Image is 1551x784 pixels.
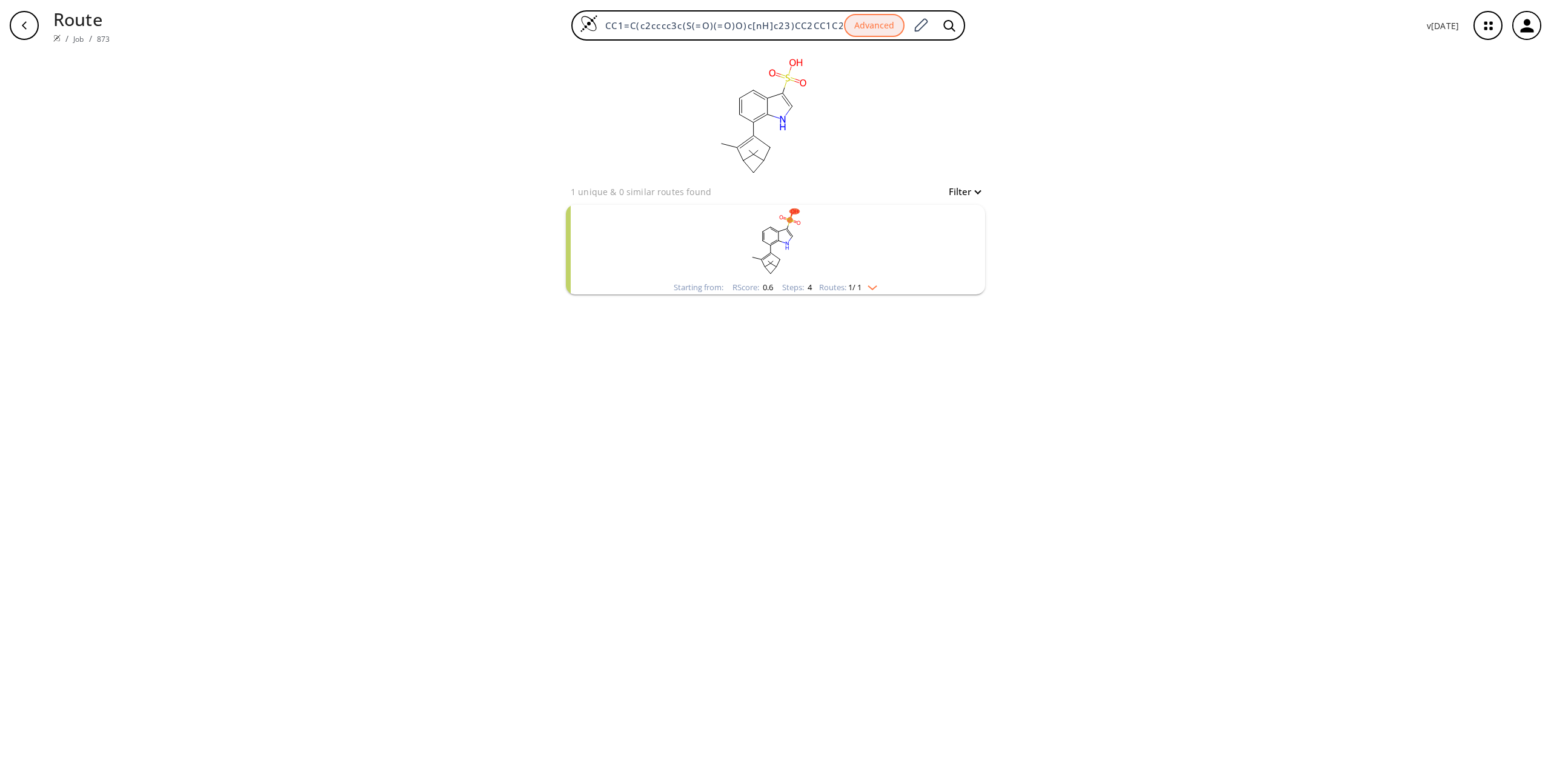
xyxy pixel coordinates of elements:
img: Logo Spaya [580,15,598,33]
img: Down [862,281,877,290]
a: Job [73,34,84,44]
button: Advanced [844,14,905,38]
a: 873 [97,34,110,44]
svg: CC1=C(c2cccc3c(S(=O)(=O)O)c[nH]c23)CC2CC1C2(C)C [641,51,883,184]
p: Route [53,6,110,32]
li: / [89,32,92,45]
input: Enter SMILES [598,19,844,32]
div: Routes: [819,284,877,291]
p: v [DATE] [1427,19,1459,32]
div: Steps : [782,284,812,291]
ul: clusters [566,199,985,301]
span: 0.6 [761,282,773,293]
img: Spaya logo [53,35,61,42]
button: Filter [942,187,980,196]
span: 1 / 1 [848,284,862,291]
li: / [65,32,68,45]
div: Starting from: [674,284,723,291]
div: RScore : [732,284,773,291]
svg: CC1=C(c2cccc3c(S(=O)(=O)O)c[nH]c23)CC2CC1C2(C)C [618,205,933,281]
p: 1 unique & 0 similar routes found [571,185,711,198]
span: 4 [806,282,812,293]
